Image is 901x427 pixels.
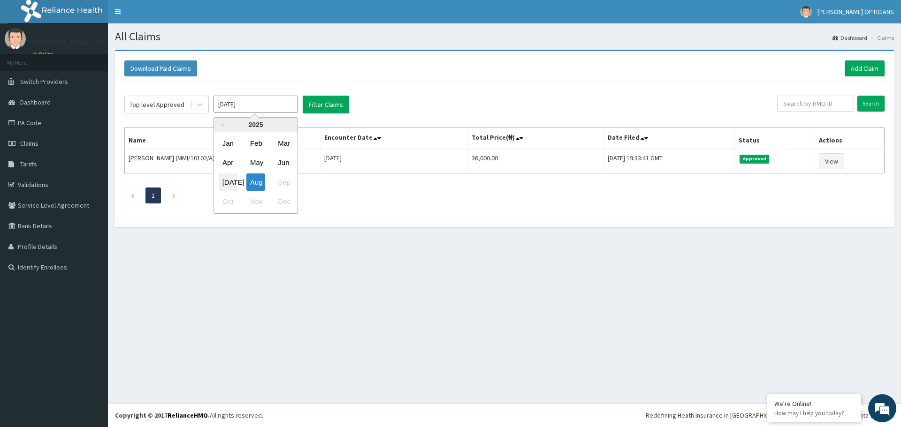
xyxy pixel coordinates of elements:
span: Dashboard [20,98,51,106]
p: How may I help you today? [774,409,854,417]
a: RelianceHMO [168,411,208,420]
th: Date Filed [603,128,735,150]
li: Claims [868,34,894,42]
span: [PERSON_NAME] OPTICIANS [817,7,894,16]
img: User Image [800,6,812,18]
div: Choose August 2025 [246,173,265,191]
a: Page 1 is your current page [152,191,155,200]
span: Claims [20,139,38,148]
div: Choose May 2025 [246,154,265,172]
footer: All rights reserved. [108,403,901,427]
div: Choose January 2025 [219,135,237,152]
span: We're online! [54,118,130,213]
div: 2025 [214,118,298,132]
h1: All Claims [115,30,894,43]
input: Search [857,96,885,112]
th: Encounter Date [321,128,467,150]
input: Search by HMO ID [777,96,854,112]
a: Next page [172,191,176,200]
td: [DATE] 19:33:41 GMT [603,149,735,173]
img: d_794563401_company_1708531726252_794563401 [17,47,38,70]
div: Choose April 2025 [219,154,237,172]
a: Add Claim [845,60,885,76]
td: [DATE] [321,149,467,173]
button: Filter Claims [303,96,349,113]
div: Choose March 2025 [274,135,293,152]
th: Total Price(₦) [467,128,603,150]
span: Approved [740,155,769,163]
strong: Copyright © 2017 . [115,411,210,420]
td: 36,000.00 [467,149,603,173]
th: Status [735,128,815,150]
a: View [819,153,844,169]
button: Previous Year [219,122,223,127]
p: [PERSON_NAME] OPTICIANS [33,38,136,46]
div: Minimize live chat window [154,5,176,27]
div: Choose June 2025 [274,154,293,172]
a: Dashboard [832,34,867,42]
span: Tariffs [20,160,37,168]
textarea: Type your message and hit 'Enter' [5,256,179,289]
div: Choose February 2025 [246,135,265,152]
th: Name [125,128,321,150]
input: Select Month and Year [214,96,298,112]
div: month 2025-08 [214,134,298,211]
img: User Image [5,28,26,49]
td: [PERSON_NAME] (MMI/10102/A) [125,149,321,173]
a: Online [33,51,55,58]
div: Redefining Heath Insurance in [GEOGRAPHIC_DATA] using Telemedicine and Data Science! [646,411,894,420]
div: Chat with us now [49,52,158,65]
a: Previous page [130,191,135,200]
div: Choose July 2025 [219,173,237,191]
button: Download Paid Claims [124,60,197,76]
div: Top level Approved [130,100,184,109]
th: Actions [815,128,884,150]
div: We're Online! [774,399,854,408]
span: Switch Providers [20,77,68,86]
